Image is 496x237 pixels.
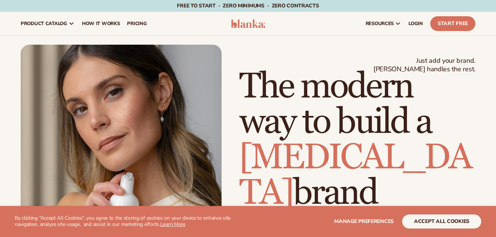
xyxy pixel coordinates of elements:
[231,19,266,28] img: logo
[430,16,475,31] a: Start Free
[408,21,423,27] span: LOGIN
[334,218,394,225] span: Manage preferences
[402,214,481,229] button: accept all cookies
[123,12,150,35] a: pricing
[362,12,405,35] a: resources
[239,136,471,214] span: [MEDICAL_DATA]
[78,12,124,35] a: How It Works
[160,221,185,228] a: Learn More
[17,12,78,35] a: product catalog
[21,21,67,27] span: product catalog
[366,21,394,27] span: resources
[239,69,475,211] h1: The modern way to build a brand
[373,56,475,74] span: Just add your brand. [PERSON_NAME] handles the rest.
[15,215,244,228] p: By clicking "Accept All Cookies", you agree to the storing of cookies on your device to enhance s...
[127,21,147,27] span: pricing
[405,12,427,35] a: LOGIN
[177,2,319,9] span: Free to start · ZERO minimums · ZERO contracts
[334,214,394,229] button: Manage preferences
[82,21,120,27] span: How It Works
